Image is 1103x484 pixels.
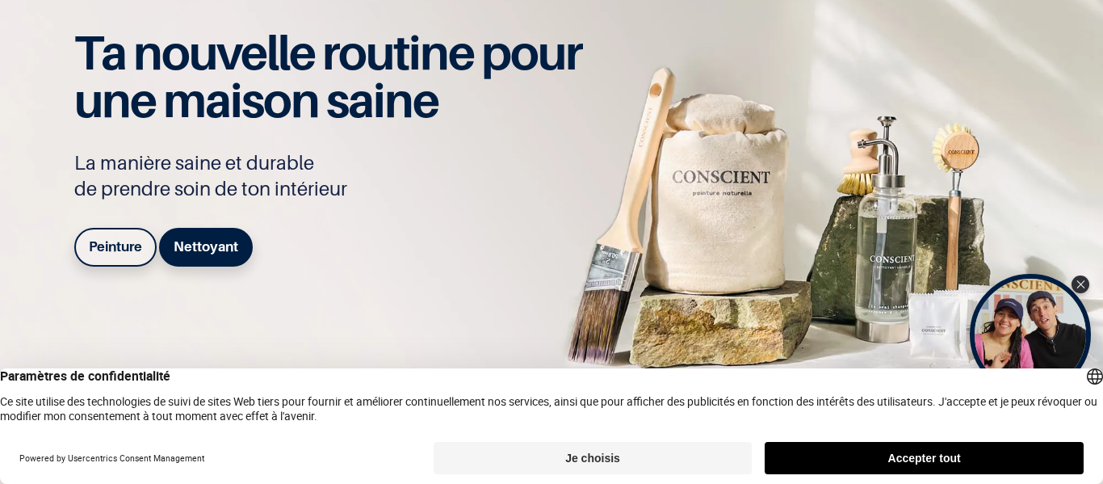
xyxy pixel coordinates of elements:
[970,274,1091,395] div: Tolstoy bubble widget
[1072,276,1089,293] div: Close Tolstoy widget
[159,228,253,267] a: Nettoyant
[74,150,599,202] p: La manière saine et durable de prendre soin de ton intérieur
[970,274,1091,395] div: Open Tolstoy widget
[174,238,238,255] b: Nettoyant
[74,23,581,128] span: Ta nouvelle routine pour une maison saine
[74,228,157,267] a: Peinture
[89,238,142,255] b: Peinture
[970,274,1091,395] div: Open Tolstoy
[14,14,62,62] button: Open chat widget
